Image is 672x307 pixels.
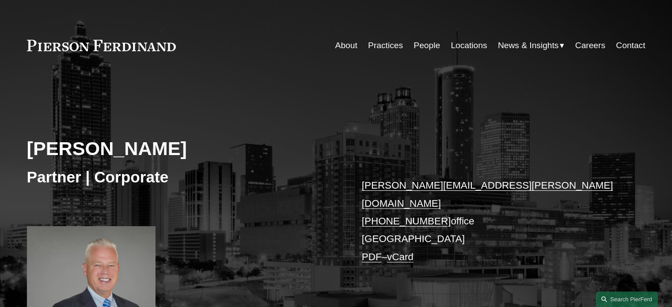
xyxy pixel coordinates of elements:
[27,137,336,160] h2: [PERSON_NAME]
[27,167,336,187] h3: Partner | Corporate
[362,177,619,266] p: office [GEOGRAPHIC_DATA] –
[387,251,414,262] a: vCard
[616,37,645,54] a: Contact
[362,216,451,227] a: [PHONE_NUMBER]
[575,37,605,54] a: Careers
[498,37,565,54] a: folder dropdown
[498,38,559,53] span: News & Insights
[451,37,487,54] a: Locations
[362,251,382,262] a: PDF
[596,292,658,307] a: Search this site
[414,37,440,54] a: People
[335,37,357,54] a: About
[368,37,403,54] a: Practices
[362,180,613,208] a: [PERSON_NAME][EMAIL_ADDRESS][PERSON_NAME][DOMAIN_NAME]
